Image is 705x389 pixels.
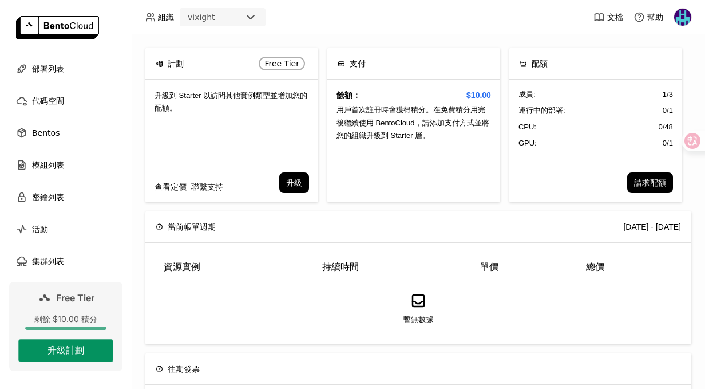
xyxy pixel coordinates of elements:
[518,121,536,133] span: CPU:
[188,11,215,23] div: vixight
[155,91,307,112] span: 升級到 Starter 以訪問其他實例類型並增加您的配額。
[674,9,691,26] img: 泳誌 駱
[350,57,366,70] span: 支付
[155,180,187,193] a: 查看定價
[18,339,113,362] button: 升級計劃
[403,314,433,325] span: 暫無數據
[9,186,122,209] a: 密鑰列表
[9,282,122,371] a: Free Tier剩餘 $10.00 積分升級計劃
[155,252,313,282] th: 資源實例
[9,57,122,80] a: 部署列表
[32,158,64,172] span: 模組列表
[191,180,223,193] a: 聯繫支持
[627,172,673,193] button: 請求配額
[9,218,122,241] a: 活動
[216,12,217,23] input: Selected vixight.
[466,89,491,101] span: $10.00
[56,292,94,304] span: Free Tier
[518,105,565,116] span: 運行中的部署 :
[593,11,623,23] a: 文檔
[32,190,64,204] span: 密鑰列表
[158,12,174,22] span: 組織
[16,16,99,39] img: logo
[9,89,122,112] a: 代碼空間
[32,62,64,76] span: 部署列表
[18,314,113,324] div: 剩餘 $10.00 積分
[663,137,673,149] span: 0 / 1
[168,57,184,70] span: 計劃
[32,254,64,268] span: 集群列表
[532,57,548,70] span: 配額
[647,12,663,22] span: 幫助
[518,89,536,100] span: 成員 :
[518,137,537,149] span: GPU:
[623,221,681,233] div: [DATE] - [DATE]
[9,121,122,144] a: Bentos
[607,12,623,22] span: 文檔
[336,105,489,140] span: 用戶首次註冊時會獲得積分。在免費積分用完後繼續使用 BentoCloud，請添加支付方式並將您的組織升級到 Starter 層。
[32,126,60,140] span: Bentos
[168,221,216,233] span: 當前帳單週期
[577,252,682,282] th: 總價
[663,105,673,116] span: 0 / 1
[168,363,200,375] span: 往期發票
[32,94,64,108] span: 代碼空間
[471,252,576,282] th: 單價
[9,154,122,176] a: 模組列表
[313,252,472,282] th: 持續時間
[659,121,673,133] span: 0 / 48
[336,89,491,101] h4: 餘額：
[663,89,673,100] span: 1 / 3
[633,11,663,23] div: 幫助
[279,172,309,193] button: 升級
[32,222,48,236] span: 活動
[9,250,122,273] a: 集群列表
[264,59,299,68] span: Free Tier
